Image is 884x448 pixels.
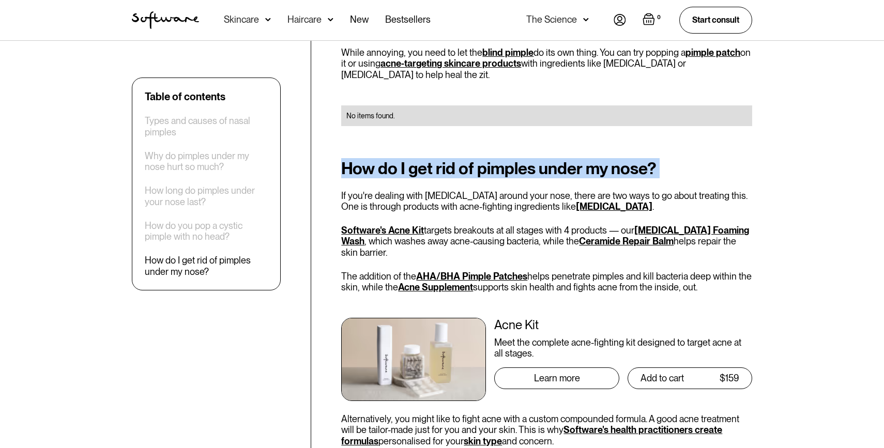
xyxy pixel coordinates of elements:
div: Learn more [534,373,580,383]
div: Acne Kit [494,318,752,333]
a: Types and causes of nasal pimples [145,115,268,137]
img: arrow down [265,14,271,25]
div: Haircare [287,14,322,25]
div: No items found. [346,111,747,121]
div: Skincare [224,14,259,25]
a: Acne KitMeet the complete acne-fighting kit designed to target acne at all stages.Learn moreAdd t... [341,318,752,401]
a: acne-targeting skincare products [380,58,521,69]
img: arrow down [328,14,333,25]
a: How do you pop a cystic pimple with no head? [145,220,268,242]
a: How long do pimples under your nose last? [145,185,268,207]
div: $159 [720,373,739,383]
a: pimple patch [685,47,740,58]
div: The Science [526,14,577,25]
div: 0 [655,13,663,22]
a: blind pimple [482,47,534,58]
p: The addition of the helps penetrate pimples and kill bacteria deep within the skin, while the sup... [341,271,752,293]
a: [MEDICAL_DATA] [576,201,652,212]
a: Acne Supplement [398,282,473,292]
a: Start consult [679,7,752,33]
a: home [132,11,199,29]
div: Add to cart [641,373,684,383]
p: targets breakouts at all stages with 4 products — our , which washes away acne-causing bacteria, ... [341,225,752,258]
h2: How do I get rid of pimples under my nose? [341,159,752,178]
a: Software's health practitioners create formulas [341,424,722,446]
a: How do I get rid of pimples under my nose? [145,255,268,277]
p: If you're dealing with [MEDICAL_DATA] around your nose, there are two ways to go about treating t... [341,190,752,212]
a: skin type [464,436,502,446]
p: While annoying, you need to let the do its own thing. You can try popping a on it or using with i... [341,47,752,81]
a: AHA/BHA Pimple Patches [416,271,527,282]
div: Table of contents [145,90,225,103]
div: Meet the complete acne-fighting kit designed to target acne at all stages. [494,337,752,359]
p: Alternatively, you might like to fight acne with a custom compounded formula. A good acne treatme... [341,413,752,447]
img: Software Logo [132,11,199,29]
a: Software's Acne Kit [341,225,424,236]
a: [MEDICAL_DATA] Foaming Wash [341,225,749,247]
a: Open empty cart [643,13,663,27]
a: Why do pimples under my nose hurt so much? [145,150,268,173]
a: Ceramide Repair Balm [579,236,674,246]
img: arrow down [583,14,589,25]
